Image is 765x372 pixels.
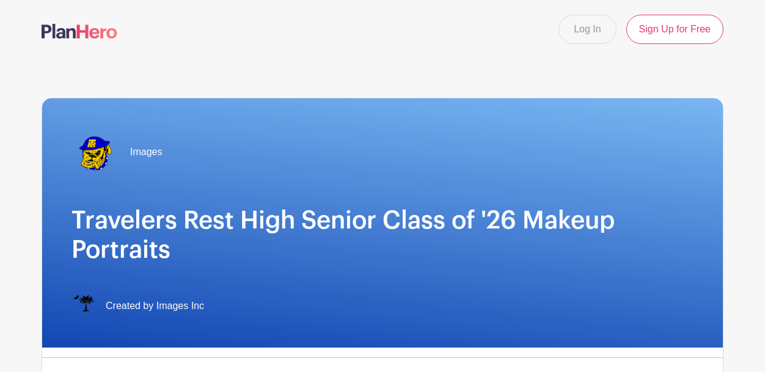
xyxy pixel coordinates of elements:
[626,15,723,44] a: Sign Up for Free
[130,145,162,159] span: Images
[42,24,117,38] img: logo-507f7623f17ff9eddc593b1ce0a138ce2505c220e1c5a4e2b4648c50719b7d32.svg
[558,15,616,44] a: Log In
[71,206,694,264] h1: Travelers Rest High Senior Class of '26 Makeup Portraits
[71,128,120,177] img: trhs%20transp..png
[106,299,204,313] span: Created by Images Inc
[71,294,96,318] img: IMAGES%20logo%20transparenT%20PNG%20s.png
